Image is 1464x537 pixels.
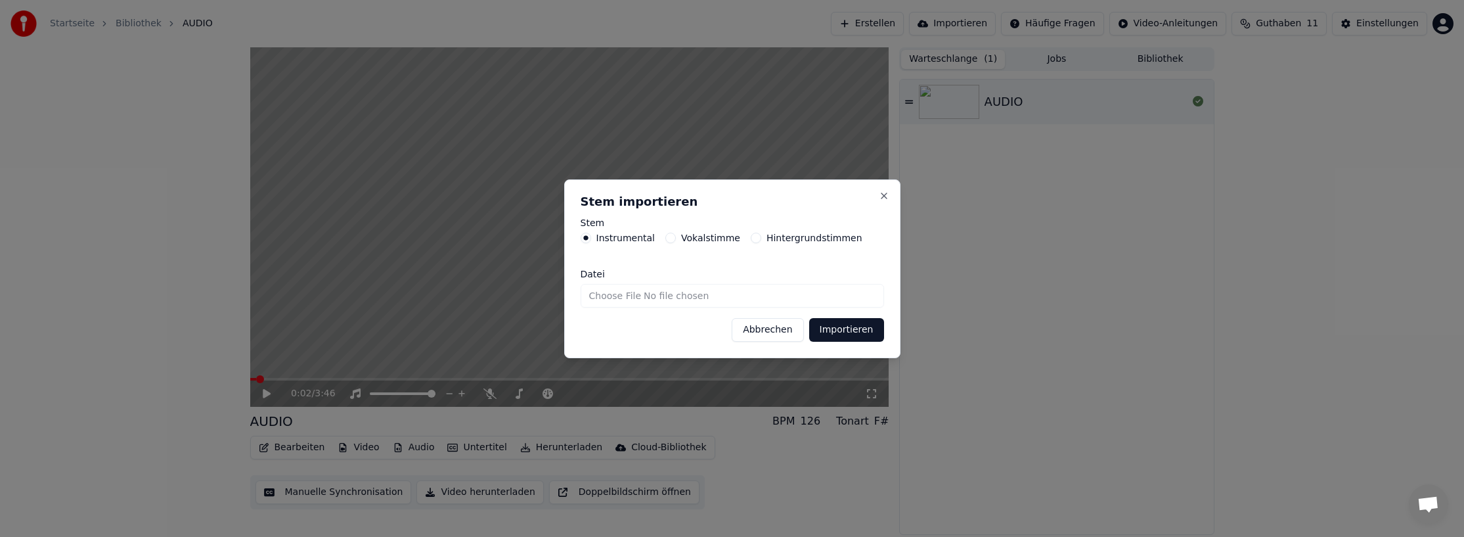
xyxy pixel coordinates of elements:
[581,269,884,279] label: Datei
[732,318,803,342] button: Abbrechen
[581,218,884,227] label: Stem
[809,318,884,342] button: Importieren
[596,233,655,243] label: Instrumental
[766,233,862,243] label: Hintergrundstimmen
[681,233,740,243] label: Vokalstimme
[581,196,884,208] h2: Stem importieren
